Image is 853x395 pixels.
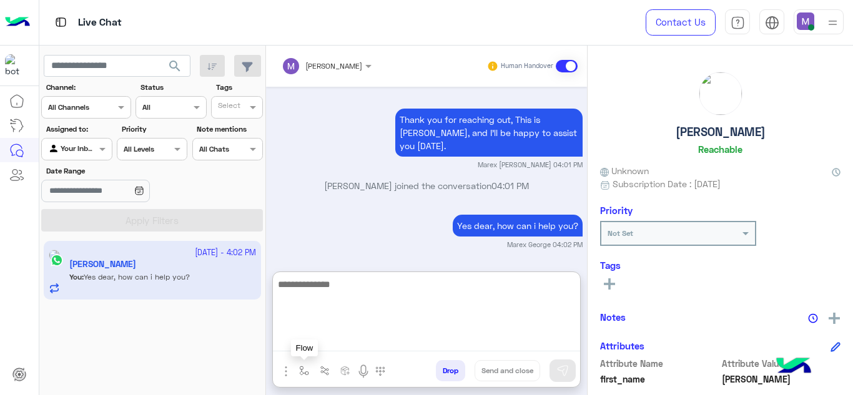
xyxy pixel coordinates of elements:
[294,360,315,381] button: select flow
[5,54,27,77] img: 317874714732967
[216,100,240,114] div: Select
[160,55,190,82] button: search
[722,373,841,386] span: Omar
[41,209,263,232] button: Apply Filters
[600,357,719,370] span: Attribute Name
[722,357,841,370] span: Attribute Value
[216,82,262,93] label: Tags
[335,360,356,381] button: create order
[122,124,186,135] label: Priority
[556,364,569,377] img: send message
[772,345,816,389] img: hulul-logo.png
[699,72,742,115] img: picture
[453,215,583,237] p: 13/10/2025, 4:02 PM
[725,9,750,36] a: tab
[271,179,583,192] p: [PERSON_NAME] joined the conversation
[600,340,644,351] h6: Attributes
[5,9,30,36] img: Logo
[167,59,182,74] span: search
[356,364,371,379] img: send voice note
[53,14,69,30] img: tab
[600,260,841,271] h6: Tags
[141,82,205,93] label: Status
[46,82,130,93] label: Channel:
[808,313,818,323] img: notes
[829,313,840,324] img: add
[765,16,779,30] img: tab
[797,12,814,30] img: userImage
[78,14,122,31] p: Live Chat
[305,61,362,71] span: [PERSON_NAME]
[436,360,465,381] button: Drop
[698,144,742,155] h6: Reachable
[501,61,553,71] small: Human Handover
[279,364,293,379] img: send attachment
[600,164,649,177] span: Unknown
[731,16,745,30] img: tab
[600,205,633,216] h6: Priority
[299,366,309,376] img: select flow
[197,124,261,135] label: Note mentions
[507,240,583,250] small: Marex George 04:02 PM
[375,366,385,376] img: make a call
[491,180,529,191] span: 04:01 PM
[613,177,721,190] span: Subscription Date : [DATE]
[600,311,626,323] h6: Notes
[608,228,633,238] b: Not Set
[646,9,716,36] a: Contact Us
[315,360,335,381] button: Trigger scenario
[475,360,540,381] button: Send and close
[340,366,350,376] img: create order
[825,15,841,31] img: profile
[600,373,719,386] span: first_name
[320,366,330,376] img: Trigger scenario
[478,160,583,170] small: Marex [PERSON_NAME] 04:01 PM
[46,165,186,177] label: Date Range
[46,124,111,135] label: Assigned to:
[395,109,583,157] p: 13/10/2025, 4:01 PM
[676,125,766,139] h5: [PERSON_NAME]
